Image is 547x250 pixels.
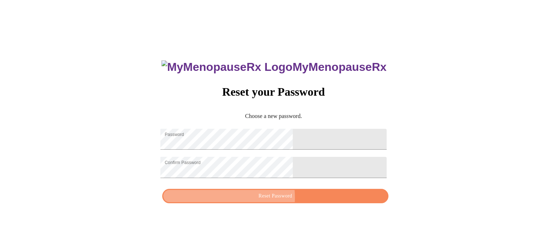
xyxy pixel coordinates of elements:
h3: MyMenopauseRx [161,60,387,74]
p: Choose a new password. [160,113,386,119]
span: Reset Password [170,192,380,201]
img: MyMenopauseRx Logo [161,60,292,74]
h3: Reset your Password [160,85,386,99]
button: Reset Password [162,189,388,204]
